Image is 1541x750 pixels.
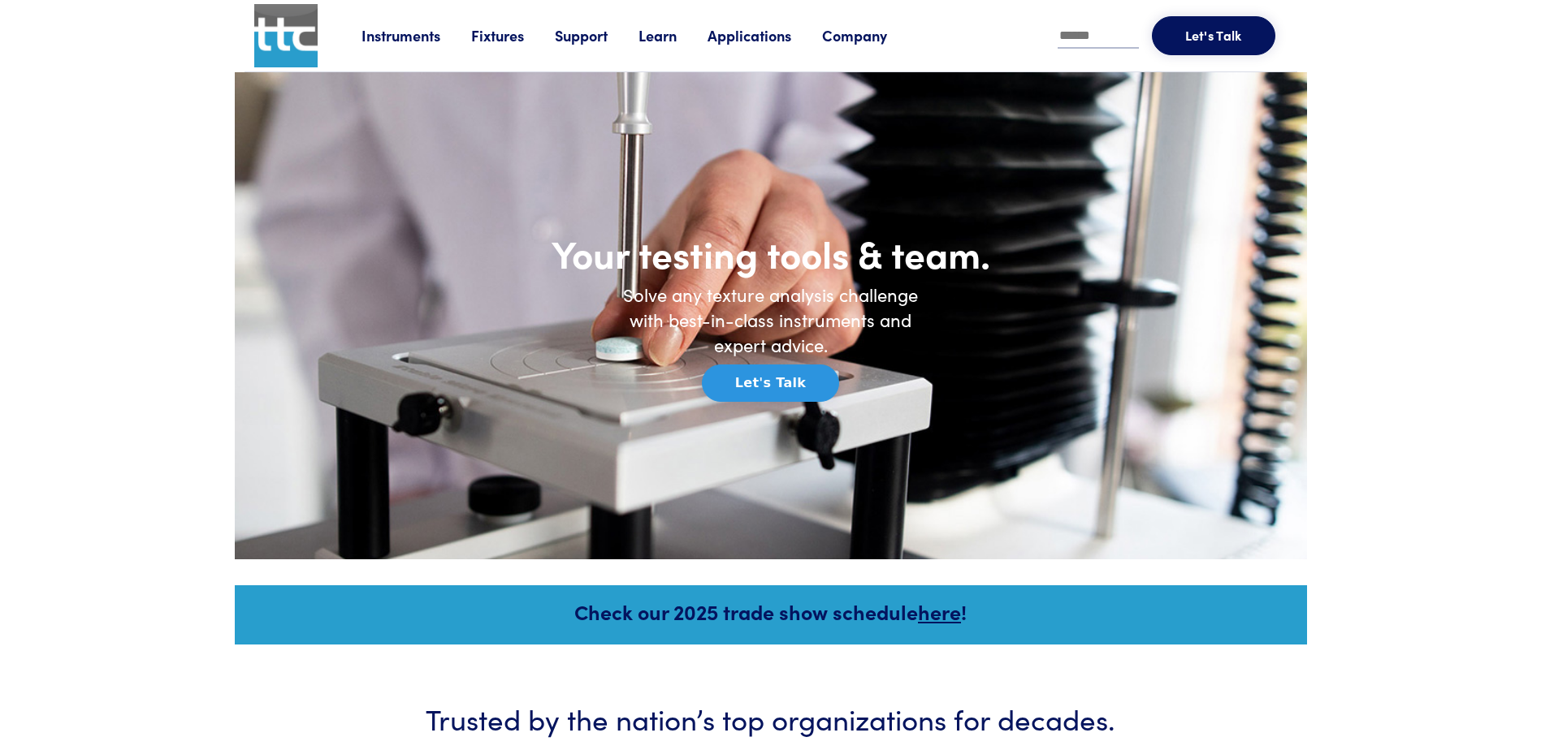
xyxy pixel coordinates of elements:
[555,25,638,45] a: Support
[254,4,318,67] img: ttc_logo_1x1_v1.0.png
[608,282,933,357] h6: Solve any texture analysis challenge with best-in-class instruments and expert advice.
[446,230,1096,277] h1: Your testing tools & team.
[257,597,1285,626] h5: Check our 2025 trade show schedule !
[1152,16,1275,55] button: Let's Talk
[918,597,961,626] a: here
[822,25,918,45] a: Company
[471,25,555,45] a: Fixtures
[361,25,471,45] a: Instruments
[702,364,839,402] button: Let's Talk
[708,25,822,45] a: Applications
[284,698,1258,738] h3: Trusted by the nation’s top organizations for decades.
[638,25,708,45] a: Learn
